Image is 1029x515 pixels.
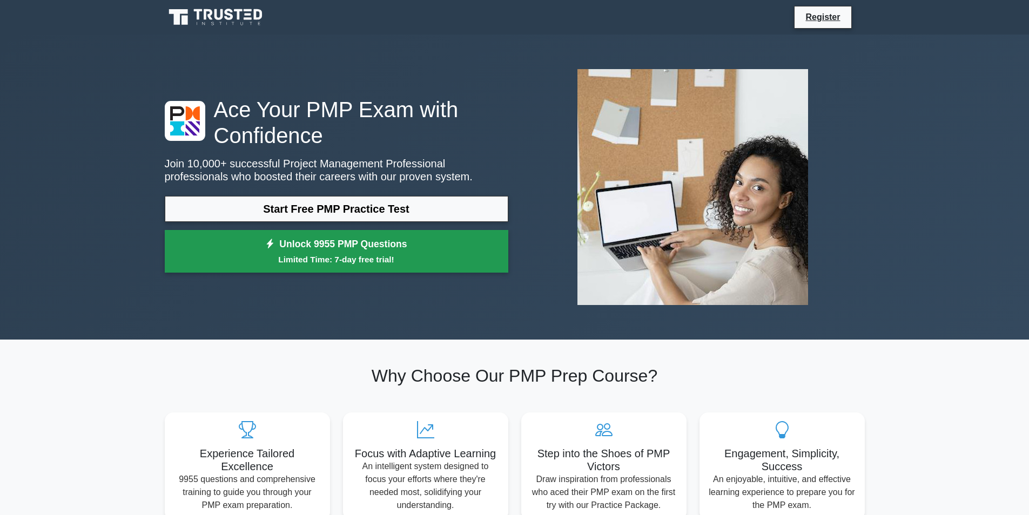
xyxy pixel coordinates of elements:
p: An enjoyable, intuitive, and effective learning experience to prepare you for the PMP exam. [708,473,856,512]
h5: Experience Tailored Excellence [173,447,321,473]
p: 9955 questions and comprehensive training to guide you through your PMP exam preparation. [173,473,321,512]
h2: Why Choose Our PMP Prep Course? [165,365,865,386]
p: Join 10,000+ successful Project Management Professional professionals who boosted their careers w... [165,157,508,183]
p: Draw inspiration from professionals who aced their PMP exam on the first try with our Practice Pa... [530,473,678,512]
h5: Focus with Adaptive Learning [352,447,500,460]
a: Start Free PMP Practice Test [165,196,508,222]
p: An intelligent system designed to focus your efforts where they're needed most, solidifying your ... [352,460,500,512]
a: Unlock 9955 PMP QuestionsLimited Time: 7-day free trial! [165,230,508,273]
h5: Engagement, Simplicity, Success [708,447,856,473]
h5: Step into the Shoes of PMP Victors [530,447,678,473]
a: Register [799,10,846,24]
small: Limited Time: 7-day free trial! [178,253,495,266]
h1: Ace Your PMP Exam with Confidence [165,97,508,148]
